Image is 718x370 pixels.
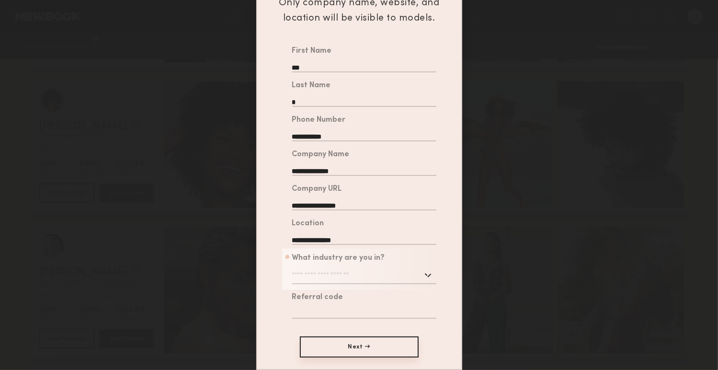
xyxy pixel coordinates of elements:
[292,254,385,262] div: What industry are you in?
[292,116,346,124] div: Phone Number
[292,151,350,159] div: Company Name
[292,82,331,90] div: Last Name
[292,294,343,301] div: Referral code
[292,47,332,55] div: First Name
[300,336,419,358] button: Next →
[292,185,342,193] div: Company URL
[292,220,324,228] div: Location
